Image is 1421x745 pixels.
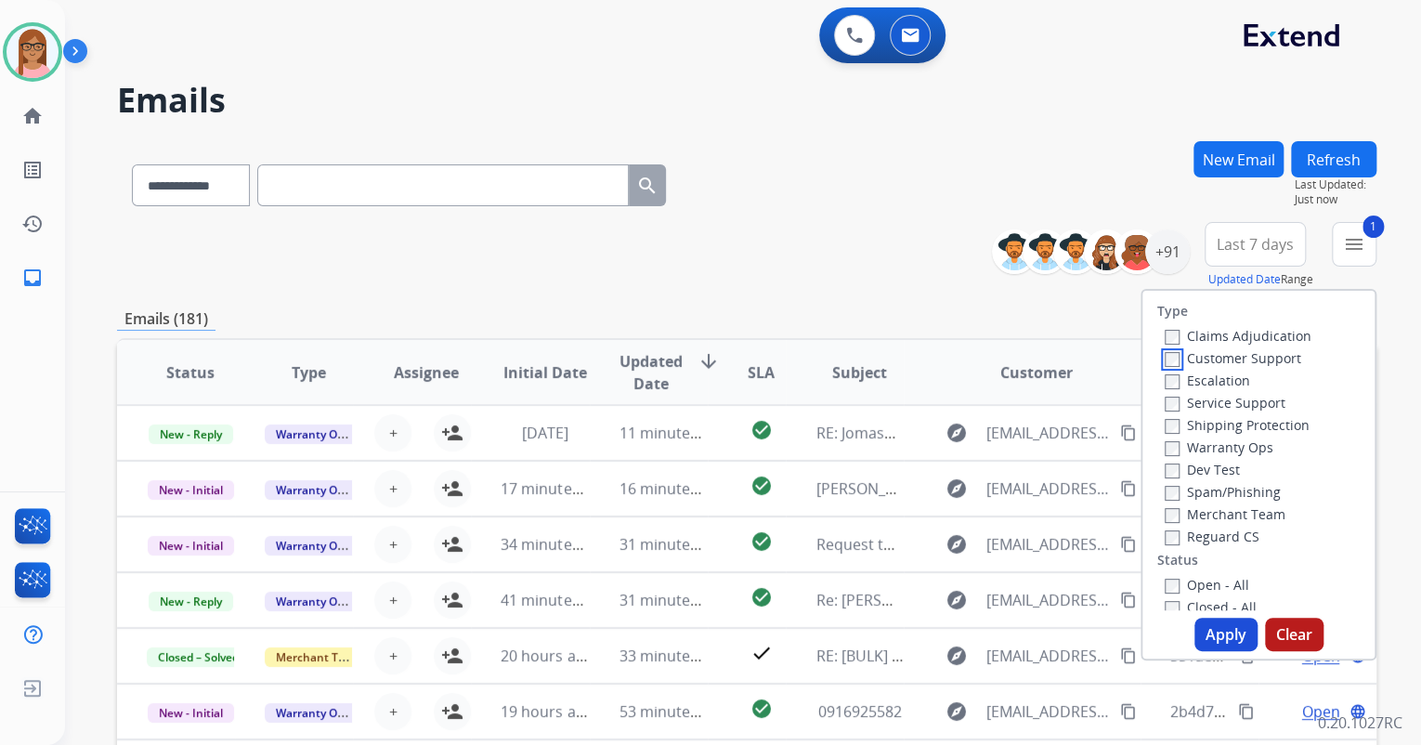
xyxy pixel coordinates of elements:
button: New Email [1193,141,1284,177]
span: Last 7 days [1217,241,1294,248]
label: Open - All [1165,576,1249,594]
span: New - Reply [149,592,233,611]
label: Warranty Ops [1165,438,1273,456]
label: Escalation [1165,372,1250,389]
mat-icon: check_circle [750,586,772,608]
span: 16 minutes ago [619,478,727,499]
span: + [389,589,398,611]
mat-icon: explore [945,422,967,444]
label: Reguard CS [1165,528,1259,545]
img: avatar [7,26,59,78]
mat-icon: explore [945,533,967,555]
p: 0.20.1027RC [1318,712,1402,734]
input: Open - All [1165,579,1180,594]
input: Service Support [1165,397,1180,412]
button: Apply [1194,618,1258,651]
span: 1 [1362,216,1384,238]
mat-icon: explore [945,645,967,667]
span: Subject [832,361,887,384]
span: [PERSON_NAME] invoices [815,478,991,499]
button: Last 7 days [1205,222,1306,267]
mat-icon: person_add [441,477,463,500]
span: [EMAIL_ADDRESS][PERSON_NAME][DOMAIN_NAME] [985,700,1109,723]
span: New - Initial [148,480,234,500]
mat-icon: arrow_downward [697,350,720,372]
span: 41 minutes ago [501,590,608,610]
span: Warranty Ops [265,703,360,723]
label: Type [1157,302,1188,320]
button: + [374,414,411,451]
span: 17 minutes ago [501,478,608,499]
input: Merchant Team [1165,508,1180,523]
button: 1 [1332,222,1376,267]
span: Customer [1000,361,1073,384]
mat-icon: check [750,642,772,664]
input: Shipping Protection [1165,419,1180,434]
span: New - Reply [149,425,233,444]
input: Escalation [1165,374,1180,389]
mat-icon: content_copy [1120,425,1137,441]
h2: Emails [117,82,1376,119]
input: Spam/Phishing [1165,486,1180,501]
mat-icon: language [1349,703,1366,720]
span: Warranty Ops [265,425,360,444]
button: Clear [1265,618,1323,651]
span: Updated Date [619,350,683,395]
span: Open [1301,700,1339,723]
input: Claims Adjudication [1165,330,1180,345]
span: Last Updated: [1295,177,1376,192]
span: + [389,645,398,667]
p: Emails (181) [117,307,215,331]
button: + [374,637,411,674]
button: Updated Date [1208,272,1281,287]
button: + [374,582,411,619]
span: 0916925582 [817,701,901,722]
span: Warranty Ops [265,592,360,611]
mat-icon: content_copy [1120,480,1137,497]
mat-icon: explore [945,477,967,500]
span: 53 minutes ago [619,701,727,722]
span: [EMAIL_ADDRESS][DOMAIN_NAME] [985,645,1109,667]
input: Dev Test [1165,464,1180,478]
mat-icon: check_circle [750,530,772,553]
span: Just now [1295,192,1376,207]
mat-icon: content_copy [1120,536,1137,553]
mat-icon: list_alt [21,159,44,181]
span: + [389,477,398,500]
button: Refresh [1291,141,1376,177]
span: + [389,422,398,444]
span: Warranty Ops [265,480,360,500]
mat-icon: person_add [441,589,463,611]
mat-icon: content_copy [1120,647,1137,664]
span: 34 minutes ago [501,534,608,555]
span: Assignee [394,361,459,384]
mat-icon: person_add [441,645,463,667]
span: New - Initial [148,703,234,723]
span: 31 minutes ago [619,534,727,555]
label: Closed - All [1165,598,1257,616]
span: [EMAIL_ADDRESS][DOMAIN_NAME] [985,477,1109,500]
mat-icon: check_circle [750,475,772,497]
label: Service Support [1165,394,1285,412]
span: Type [292,361,326,384]
mat-icon: person_add [441,422,463,444]
span: Range [1208,271,1313,287]
span: RE: [BULK] Action required: Extend claim approved for replacement [815,646,1285,666]
span: New - Initial [148,536,234,555]
span: 20 hours ago [501,646,593,666]
span: + [389,700,398,723]
input: Customer Support [1165,352,1180,367]
label: Dev Test [1165,461,1240,478]
div: +91 [1145,229,1190,274]
label: Spam/Phishing [1165,483,1281,501]
mat-icon: content_copy [1238,703,1255,720]
button: + [374,693,411,730]
mat-icon: check_circle [750,698,772,720]
button: + [374,470,411,507]
mat-icon: check_circle [750,419,772,441]
input: Reguard CS [1165,530,1180,545]
input: Closed - All [1165,601,1180,616]
span: Re: [PERSON_NAME] Ring Warranty [815,590,1060,610]
mat-icon: person_add [441,700,463,723]
mat-icon: inbox [21,267,44,289]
